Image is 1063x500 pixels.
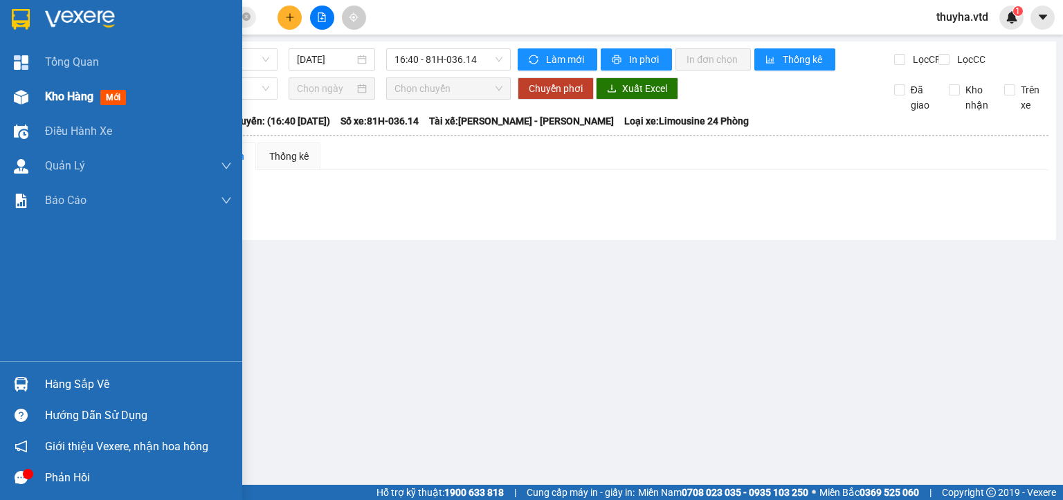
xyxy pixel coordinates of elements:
input: Chọn ngày [297,81,354,96]
span: Đã giao [905,82,939,113]
span: Giới thiệu Vexere, nhận hoa hồng [45,438,208,455]
span: | [929,485,932,500]
span: close-circle [242,12,251,21]
span: question-circle [15,409,28,422]
button: caret-down [1030,6,1055,30]
button: file-add [310,6,334,30]
strong: 1900 633 818 [444,487,504,498]
span: Miền Bắc [819,485,919,500]
span: Lọc CR [907,52,943,67]
img: warehouse-icon [14,377,28,391]
span: Quản Lý [45,157,85,174]
input: 15/08/2025 [297,52,354,67]
span: Kho nhận [960,82,994,113]
span: aim [349,12,358,22]
span: Loại xe: Limousine 24 Phòng [624,113,749,129]
span: sync [529,55,540,66]
span: | [514,485,516,500]
span: caret-down [1037,11,1049,24]
span: 1 [1015,6,1020,16]
span: 16:40 - 81H-036.14 [394,49,503,70]
button: In đơn chọn [675,48,751,71]
span: Chọn chuyến [394,78,503,99]
img: logo-vxr [12,9,30,30]
span: Tài xế: [PERSON_NAME] - [PERSON_NAME] [429,113,614,129]
span: notification [15,440,28,453]
div: Phản hồi [45,467,232,488]
button: aim [342,6,366,30]
span: copyright [986,488,996,497]
span: printer [612,55,624,66]
img: dashboard-icon [14,55,28,70]
span: Kho hàng [45,90,93,103]
span: Miền Nam [638,485,808,500]
span: ⚪️ [812,490,816,495]
img: solution-icon [14,194,28,208]
span: Chuyến: (16:40 [DATE]) [229,113,330,129]
span: file-add [317,12,327,22]
span: mới [100,90,126,105]
span: bar-chart [765,55,777,66]
span: Làm mới [546,52,586,67]
span: Số xe: 81H-036.14 [340,113,419,129]
img: warehouse-icon [14,159,28,174]
button: syncLàm mới [518,48,597,71]
button: bar-chartThống kê [754,48,835,71]
span: Hỗ trợ kỹ thuật: [376,485,504,500]
div: Hướng dẫn sử dụng [45,405,232,426]
span: down [221,195,232,206]
span: In phơi [629,52,661,67]
strong: 0369 525 060 [860,487,919,498]
img: icon-new-feature [1006,11,1018,24]
span: Thống kê [783,52,824,67]
button: downloadXuất Excel [596,77,678,100]
span: thuyha.vtd [925,8,999,26]
div: Hàng sắp về [45,374,232,395]
span: Điều hành xe [45,122,112,140]
button: Chuyển phơi [518,77,594,100]
strong: 0708 023 035 - 0935 103 250 [682,487,808,498]
span: close-circle [242,11,251,24]
div: Thống kê [269,149,309,164]
span: Báo cáo [45,192,87,209]
sup: 1 [1013,6,1023,16]
img: warehouse-icon [14,124,28,139]
span: Lọc CC [952,52,988,67]
button: plus [278,6,302,30]
span: message [15,471,28,484]
span: Cung cấp máy in - giấy in: [527,485,635,500]
span: Tổng Quan [45,53,99,71]
span: Trên xe [1015,82,1049,113]
img: warehouse-icon [14,90,28,104]
button: printerIn phơi [601,48,672,71]
span: plus [285,12,295,22]
span: down [221,160,232,172]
